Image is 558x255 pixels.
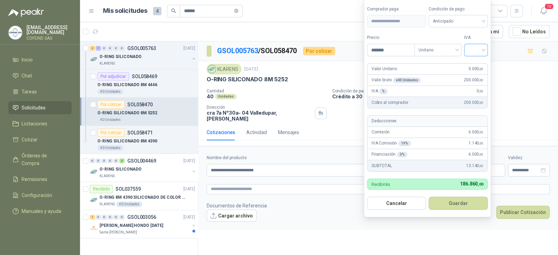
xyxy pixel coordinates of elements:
span: Chat [22,72,32,80]
div: Mensajes [278,129,299,136]
span: 6.000 [469,129,483,135]
div: 0 [119,215,125,220]
a: 1 0 0 0 0 0 GSOL003056[DATE] Company Logo[PERSON_NAME] HONDO [DATE]Santa [PERSON_NAME] [90,213,197,235]
img: Company Logo [9,26,22,39]
div: 0 [90,158,95,163]
p: Condición de pago [332,89,555,93]
p: O-RING SILICONADO [99,166,142,173]
a: Configuración [8,189,72,202]
p: Crédito a 30 días [332,93,555,99]
p: O-RING SILICONADO 8M 4446 [97,82,157,88]
p: SUBTOTAL [372,163,392,169]
div: 0 [107,158,113,163]
a: Manuales y ayuda [8,205,72,218]
div: Por cotizar [97,100,125,109]
div: Recibido [90,185,113,193]
p: GSOL005763 [127,46,156,51]
p: Comisión [372,129,390,135]
p: O-RING SILICONADO 8M 5252 [207,76,288,83]
span: 200.000 [464,99,483,106]
div: 0 [113,158,119,163]
div: 3 [119,158,125,163]
span: ,00 [479,153,483,156]
a: GSOL005763 [217,47,258,55]
p: / SOL058470 [217,46,297,56]
span: 5.000 [469,66,483,72]
div: x 40 Unidades [393,77,421,83]
div: Actividad [246,129,267,136]
img: Company Logo [90,196,98,204]
button: 10 [537,5,550,17]
a: Inicio [8,53,72,66]
p: [EMAIL_ADDRESS][DOMAIN_NAME] [26,25,72,35]
p: IVA [372,88,388,94]
a: Por adjudicarSOL058469O-RING SILICONADO 8M 444640 Unidades [80,69,198,98]
span: Licitaciones [22,120,47,128]
p: KLARENS [99,201,115,207]
label: Flete [477,155,505,161]
p: O-RING 8M 4390 SILICONADO DE COLOR AMARILLO [99,194,186,201]
p: IVA Comisión [372,140,411,147]
div: 0 [96,158,101,163]
a: Licitaciones [8,117,72,130]
a: Remisiones [8,173,72,186]
span: ,00 [479,141,483,145]
img: Company Logo [90,224,98,232]
span: close-circle [234,9,238,13]
p: Deducciones [372,118,397,124]
img: Company Logo [208,65,216,73]
span: Órdenes de Compra [22,152,65,167]
span: 4 [153,7,161,15]
div: 0 [119,46,125,51]
span: 6.000 [469,151,483,158]
span: Unitario [418,45,457,55]
div: 1 [90,215,95,220]
label: Nombre del producto [207,155,408,161]
button: Guardar [429,197,488,210]
p: SOL058471 [127,130,153,135]
div: 0 [113,215,119,220]
div: 0 [102,158,107,163]
span: Cotizar [22,136,38,143]
div: Unidades [215,94,237,99]
div: 40 Unidades [116,201,142,207]
label: Validez [508,155,550,161]
label: Condición de pago [429,6,488,13]
p: Recibirás [372,182,390,187]
div: 0 [102,46,107,51]
button: No Leídos [509,25,550,38]
label: Comprador paga [367,6,426,13]
span: Tareas [22,88,37,96]
p: $ 0,00 [477,164,505,176]
div: 2 [90,46,95,51]
a: Tareas [8,85,72,98]
p: SOL058470 [127,102,153,107]
p: 40 [207,93,214,99]
div: 0 [113,46,119,51]
p: SOL058469 [132,74,157,79]
div: 0 [102,215,107,220]
div: 40 Unidades [97,117,123,123]
a: Cotizar [8,133,72,146]
div: 3 % [397,152,407,157]
div: % [379,89,388,94]
img: Company Logo [90,55,98,64]
p: GSOL003056 [127,215,156,220]
p: [DATE] [183,214,195,221]
span: Inicio [22,56,33,64]
span: Anticipado [433,16,484,26]
span: Configuración [22,191,52,199]
img: Logo peakr [8,8,44,17]
div: Por cotizar [97,129,125,137]
div: 1 [96,46,101,51]
button: Publicar Cotización [496,206,550,219]
img: Company Logo [90,168,98,176]
a: Chat [8,69,72,82]
span: search [171,8,176,13]
p: [PERSON_NAME] HONDO [DATE] [99,222,163,229]
div: KLARENS [207,64,241,74]
p: Cobro al comprador [372,99,408,106]
p: cra 7a N°30a- 04 Valledupar , [PERSON_NAME] [207,110,312,122]
div: 40 Unidades [97,145,123,151]
p: [DATE] [244,66,258,73]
